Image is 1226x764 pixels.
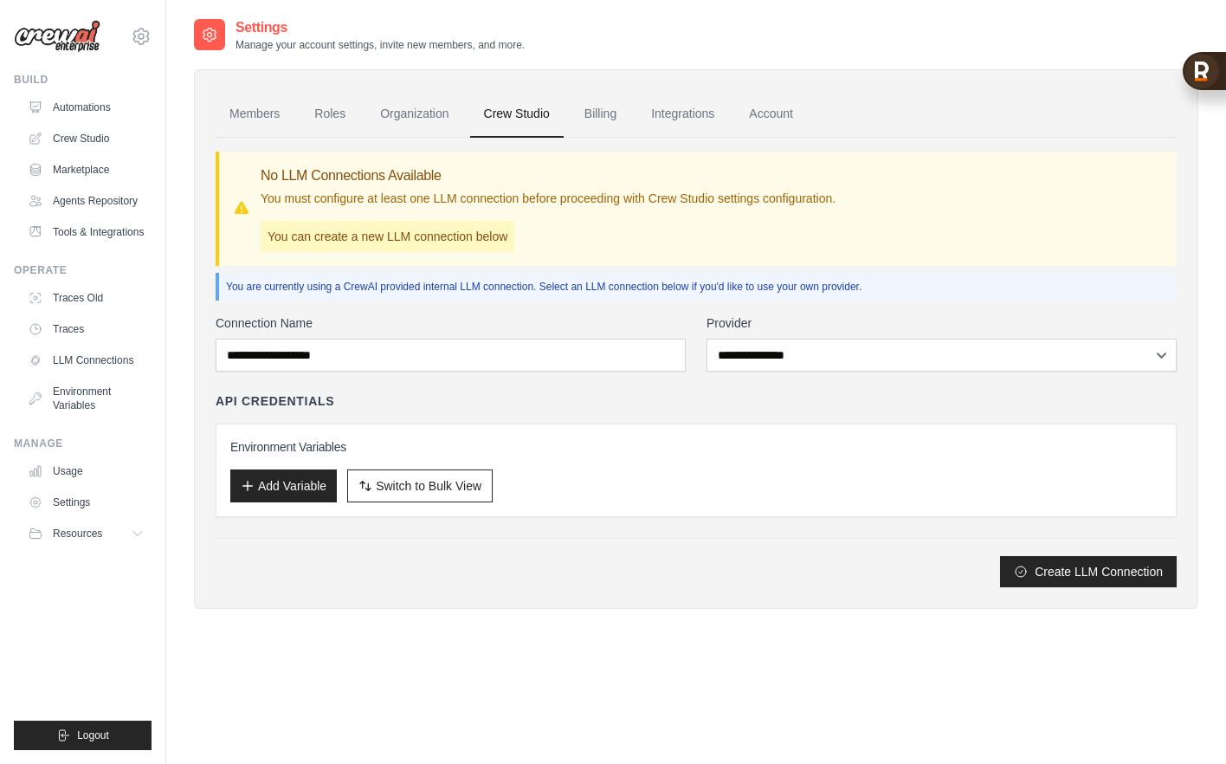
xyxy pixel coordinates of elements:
[637,91,728,138] a: Integrations
[77,728,109,742] span: Logout
[21,94,152,121] a: Automations
[21,284,152,312] a: Traces Old
[21,125,152,152] a: Crew Studio
[735,91,807,138] a: Account
[300,91,359,138] a: Roles
[21,156,152,184] a: Marketplace
[230,438,1162,456] h3: Environment Variables
[261,221,514,252] p: You can create a new LLM connection below
[14,721,152,750] button: Logout
[230,469,337,502] button: Add Variable
[14,20,100,53] img: Logo
[216,91,294,138] a: Members
[14,263,152,277] div: Operate
[21,520,152,547] button: Resources
[707,314,1177,332] label: Provider
[216,392,334,410] h4: API Credentials
[226,280,1170,294] p: You are currently using a CrewAI provided internal LLM connection. Select an LLM connection below...
[21,378,152,419] a: Environment Variables
[21,489,152,516] a: Settings
[366,91,462,138] a: Organization
[21,218,152,246] a: Tools & Integrations
[21,315,152,343] a: Traces
[347,469,493,502] button: Switch to Bulk View
[236,17,525,38] h2: Settings
[53,527,102,541] span: Resources
[1000,556,1177,587] button: Create LLM Connection
[376,477,481,495] span: Switch to Bulk View
[216,314,686,332] label: Connection Name
[470,91,564,138] a: Crew Studio
[236,38,525,52] p: Manage your account settings, invite new members, and more.
[571,91,630,138] a: Billing
[261,165,836,186] h3: No LLM Connections Available
[21,457,152,485] a: Usage
[14,437,152,450] div: Manage
[21,187,152,215] a: Agents Repository
[21,346,152,374] a: LLM Connections
[261,190,836,207] p: You must configure at least one LLM connection before proceeding with Crew Studio settings config...
[14,73,152,87] div: Build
